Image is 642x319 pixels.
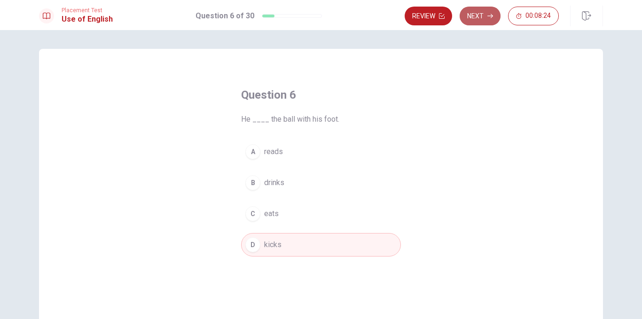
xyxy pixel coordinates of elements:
[241,87,401,102] h4: Question 6
[405,7,452,25] button: Review
[264,239,282,250] span: kicks
[241,202,401,226] button: Ceats
[241,114,401,125] span: He ____ the ball with his foot.
[62,14,113,25] h1: Use of English
[245,237,260,252] div: D
[264,177,284,188] span: drinks
[62,7,113,14] span: Placement Test
[245,175,260,190] div: B
[460,7,501,25] button: Next
[508,7,559,25] button: 00:08:24
[525,12,551,20] span: 00:08:24
[196,10,254,22] h1: Question 6 of 30
[241,140,401,163] button: Areads
[241,233,401,257] button: Dkicks
[264,208,279,219] span: eats
[245,206,260,221] div: C
[241,171,401,195] button: Bdrinks
[264,146,283,157] span: reads
[245,144,260,159] div: A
